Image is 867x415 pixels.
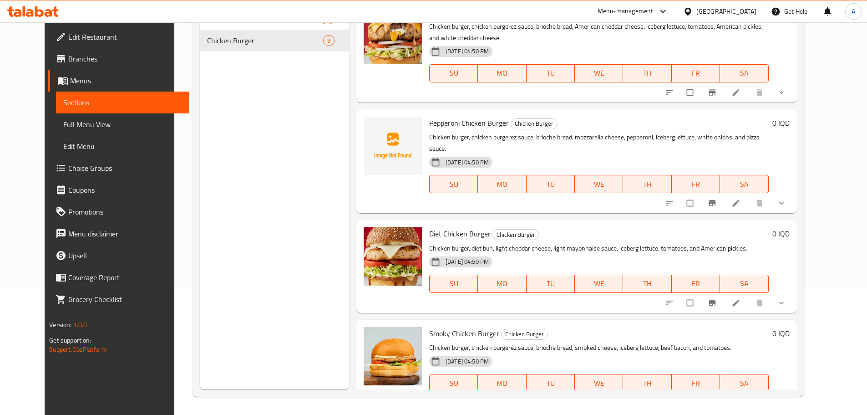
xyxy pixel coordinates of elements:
span: A [852,6,855,16]
span: Menus [70,75,182,86]
div: Chicken Burger [501,329,548,340]
a: Edit menu item [731,298,742,307]
button: WE [575,275,623,293]
span: Edit Restaurant [68,31,182,42]
span: SU [433,277,474,290]
span: Full Menu View [63,119,182,130]
a: Menus [48,70,189,92]
a: Edit menu item [731,199,742,208]
span: MO [482,67,522,80]
span: MO [482,277,522,290]
button: SA [720,64,768,82]
span: TH [627,377,668,390]
svg: Show Choices [777,88,786,97]
span: FR [675,67,716,80]
span: Chicken Burger [493,230,539,240]
span: Select to update [681,195,700,212]
span: WE [578,377,619,390]
button: TH [623,64,671,82]
button: FR [672,175,720,193]
span: SA [724,277,765,290]
span: MO [482,178,522,191]
a: Branches [48,48,189,70]
span: Menu disclaimer [68,228,182,239]
div: items [323,35,335,46]
span: TU [530,67,571,80]
span: Upsell [68,250,182,261]
span: [DATE] 04:50 PM [442,47,492,56]
button: Branch-specific-item [702,82,724,102]
span: 9 [324,36,334,45]
span: Promotions [68,206,182,217]
span: MO [482,377,522,390]
button: FR [672,374,720,392]
button: SU [429,175,478,193]
span: Sections [63,97,182,108]
button: delete [750,193,771,213]
span: Edit Menu [63,141,182,152]
span: FR [675,178,716,191]
span: Chicken Burger [502,329,548,339]
button: delete [750,293,771,313]
a: Coupons [48,179,189,201]
a: Promotions [48,201,189,223]
span: Version: [49,319,71,331]
span: [DATE] 04:50 PM [442,158,492,167]
span: Chicken Burger [511,118,557,129]
button: Branch-specific-item [702,293,724,313]
button: MO [478,175,526,193]
button: MO [478,374,526,392]
a: Upsell [48,245,189,266]
nav: Menu sections [200,4,349,55]
span: SA [724,178,765,191]
h6: 0 IQD [772,327,790,340]
span: SU [433,67,474,80]
span: Diet Chicken Burger [429,227,491,241]
button: TH [623,275,671,293]
span: TU [530,277,571,290]
div: Chicken Burger [511,118,558,129]
div: [GEOGRAPHIC_DATA] [696,6,756,16]
span: Choice Groups [68,163,182,174]
button: MO [478,64,526,82]
span: TU [530,178,571,191]
button: TH [623,175,671,193]
span: Select to update [681,84,700,101]
button: TU [527,64,575,82]
button: TU [527,374,575,392]
span: [DATE] 04:50 PM [442,257,492,266]
a: Full Menu View [56,113,189,135]
a: Coverage Report [48,266,189,288]
a: Edit Menu [56,135,189,157]
span: Chicken Burger [207,35,323,46]
span: Select to update [681,294,700,312]
svg: Show Choices [777,298,786,307]
span: WE [578,277,619,290]
p: Chicken burger, chicken burgerez sauce, brioche bread, smoked cheese, iceberg lettuce, beef bacon... [429,342,769,354]
span: [DATE] 04:50 PM [442,357,492,366]
div: Chicken Burger9 [200,30,349,51]
button: SU [429,374,478,392]
span: TH [627,277,668,290]
button: TU [527,175,575,193]
button: sort-choices [659,82,681,102]
button: sort-choices [659,193,681,213]
a: Edit Restaurant [48,26,189,48]
button: TU [527,275,575,293]
button: SU [429,64,478,82]
button: sort-choices [659,293,681,313]
button: delete [750,82,771,102]
span: Grocery Checklist [68,294,182,305]
button: SA [720,275,768,293]
img: Stuffed Cheese Burger [364,5,422,64]
button: WE [575,374,623,392]
button: show more [771,82,793,102]
button: show more [771,293,793,313]
button: FR [672,64,720,82]
span: Coverage Report [68,272,182,283]
span: Branches [68,53,182,64]
button: WE [575,175,623,193]
span: Smoky Chicken Burger [429,327,499,340]
p: Chicken burger, diet bun, light cheddar cheese, light mayonnaise sauce, iceberg lettuce, tomatoes... [429,243,769,254]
